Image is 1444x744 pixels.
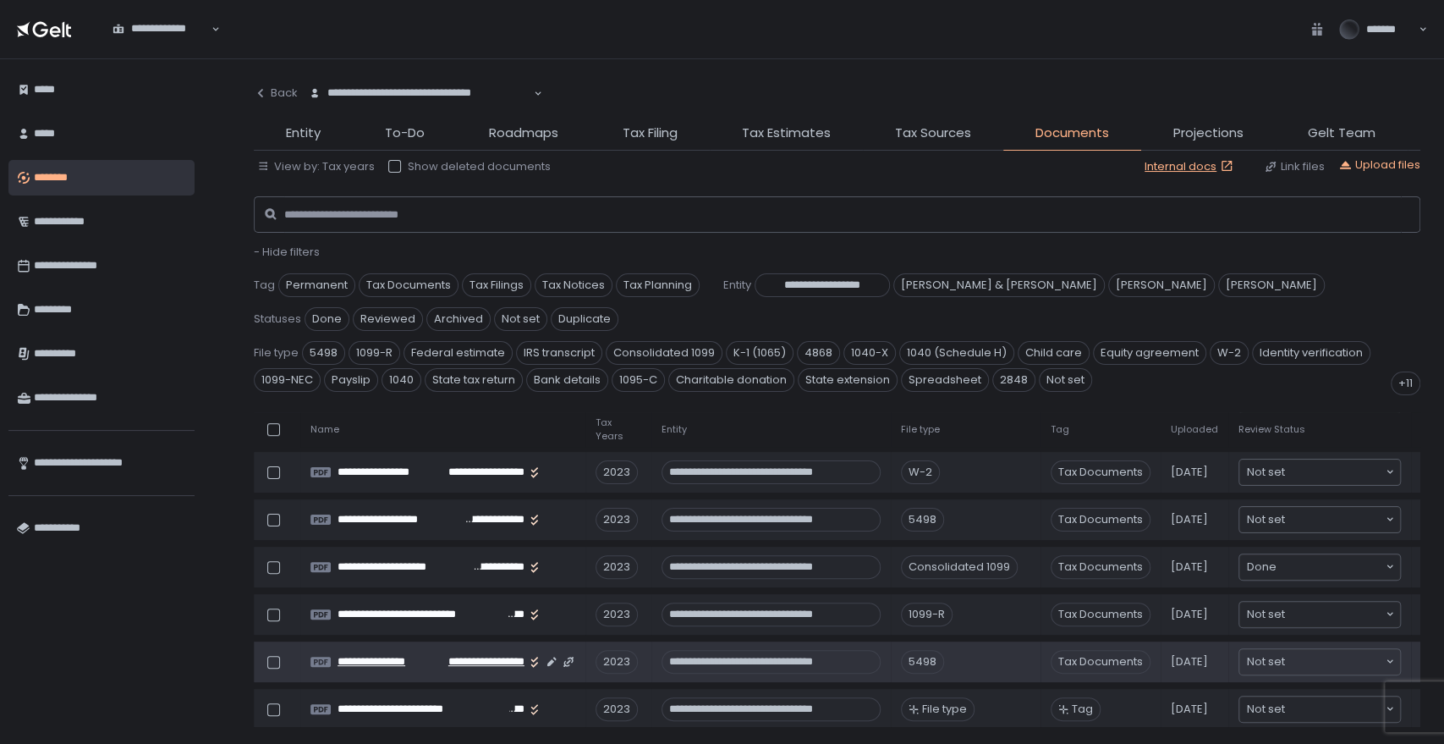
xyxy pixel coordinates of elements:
[382,368,421,392] span: 1040
[1171,559,1208,575] span: [DATE]
[1239,649,1400,675] div: Search for option
[1308,124,1375,143] span: Gelt Team
[1239,507,1400,532] div: Search for option
[1171,512,1208,527] span: [DATE]
[662,423,687,436] span: Entity
[1039,368,1092,392] span: Not set
[893,273,1105,297] span: [PERSON_NAME] & [PERSON_NAME]
[1210,341,1249,365] span: W-2
[1239,554,1400,580] div: Search for option
[324,368,378,392] span: Payslip
[1247,606,1285,623] span: Not set
[305,307,349,331] span: Done
[1051,650,1150,674] span: Tax Documents
[286,124,321,143] span: Entity
[535,273,612,297] span: Tax Notices
[1338,157,1420,173] button: Upload files
[1391,372,1420,395] div: +11
[899,341,1014,365] span: 1040 (Schedule H)
[596,555,638,579] div: 2023
[1239,602,1400,627] div: Search for option
[1093,341,1206,365] span: Equity agreement
[616,273,700,297] span: Tax Planning
[668,368,794,392] span: Charitable donation
[1239,697,1400,722] div: Search for option
[901,508,944,532] div: 5498
[353,307,423,331] span: Reviewed
[426,307,491,331] span: Archived
[462,273,531,297] span: Tax Filings
[1285,653,1384,670] input: Search for option
[901,460,940,484] div: W-2
[1145,159,1237,174] a: Internal docs
[596,508,638,532] div: 2023
[596,460,638,484] div: 2023
[254,368,321,392] span: 1099-NEC
[596,416,641,442] span: Tax Years
[1252,341,1370,365] span: Identity verification
[901,423,940,436] span: File type
[1171,654,1208,670] span: [DATE]
[1051,460,1150,484] span: Tax Documents
[742,124,831,143] span: Tax Estimates
[1285,511,1384,528] input: Search for option
[1277,559,1384,576] input: Search for option
[551,307,618,331] span: Duplicate
[359,273,458,297] span: Tax Documents
[895,124,971,143] span: Tax Sources
[1238,423,1305,436] span: Review Status
[1218,273,1325,297] span: [PERSON_NAME]
[254,311,301,327] span: Statuses
[1108,273,1215,297] span: [PERSON_NAME]
[596,603,638,626] div: 2023
[102,12,220,47] div: Search for option
[1173,124,1244,143] span: Projections
[349,341,400,365] span: 1099-R
[901,603,953,626] div: 1099-R
[1285,606,1384,623] input: Search for option
[922,702,967,717] span: File type
[797,341,840,365] span: 4868
[254,245,320,260] button: - Hide filters
[1264,159,1325,174] button: Link files
[723,278,751,293] span: Entity
[254,76,298,110] button: Back
[623,124,678,143] span: Tax Filing
[254,345,299,361] span: File type
[1171,423,1218,436] span: Uploaded
[1285,701,1384,718] input: Search for option
[310,423,339,436] span: Name
[254,278,275,293] span: Tag
[1247,511,1285,528] span: Not set
[302,341,345,365] span: 5498
[298,76,542,112] div: Search for option
[726,341,793,365] span: K-1 (1065)
[385,124,425,143] span: To-Do
[843,341,896,365] span: 1040-X
[309,101,532,118] input: Search for option
[901,650,944,674] div: 5498
[596,650,638,674] div: 2023
[1171,465,1208,480] span: [DATE]
[992,368,1035,392] span: 2848
[1051,603,1150,626] span: Tax Documents
[1051,508,1150,532] span: Tax Documents
[1285,464,1384,481] input: Search for option
[1171,607,1208,622] span: [DATE]
[1051,555,1150,579] span: Tax Documents
[113,36,210,53] input: Search for option
[1239,460,1400,485] div: Search for option
[901,368,989,392] span: Spreadsheet
[1018,341,1090,365] span: Child care
[1247,701,1285,718] span: Not set
[257,159,375,174] button: View by: Tax years
[1035,124,1109,143] span: Documents
[606,341,722,365] span: Consolidated 1099
[254,85,298,101] div: Back
[901,555,1018,579] div: Consolidated 1099
[278,273,355,297] span: Permanent
[1072,702,1093,717] span: Tag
